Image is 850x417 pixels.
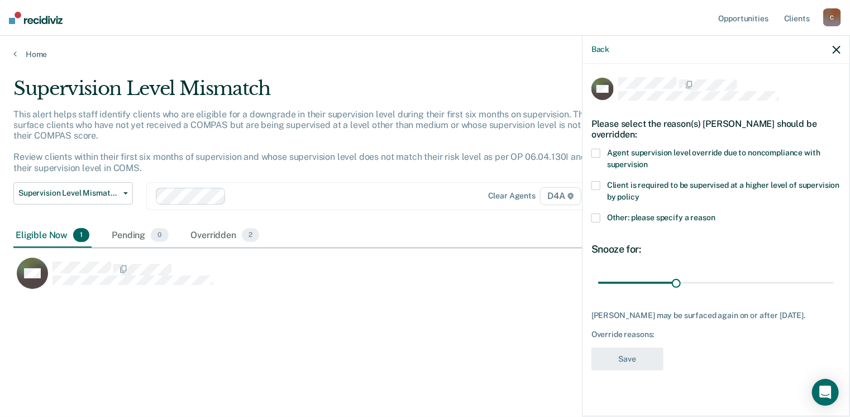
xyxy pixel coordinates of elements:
div: C [823,8,841,26]
div: Snooze for: [591,243,841,255]
div: CaseloadOpportunityCell-0844737 [13,257,734,302]
div: Override reasons: [591,330,841,339]
img: Recidiviz [9,12,63,24]
p: This alert helps staff identify clients who are eligible for a downgrade in their supervision lev... [13,109,634,173]
span: Client is required to be supervised at a higher level of supervision by policy [607,181,839,201]
div: Supervision Level Mismatch [13,77,651,109]
button: Save [591,348,663,371]
div: Clear agents [488,191,536,201]
span: D4A [540,187,581,205]
span: 2 [242,228,259,243]
div: Open Intercom Messenger [812,379,839,406]
div: Please select the reason(s) [PERSON_NAME] should be overridden: [591,110,841,149]
span: 1 [73,228,89,243]
span: 0 [151,228,168,243]
span: Other: please specify a reason [607,213,715,222]
span: Agent supervision level override due to noncompliance with supervision [607,148,820,169]
div: Eligible Now [13,224,92,248]
span: Supervision Level Mismatch [18,188,119,198]
div: Overridden [189,224,262,248]
a: Home [13,49,837,59]
div: Pending [109,224,170,248]
button: Back [591,45,609,54]
div: [PERSON_NAME] may be surfaced again on or after [DATE]. [591,311,841,320]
